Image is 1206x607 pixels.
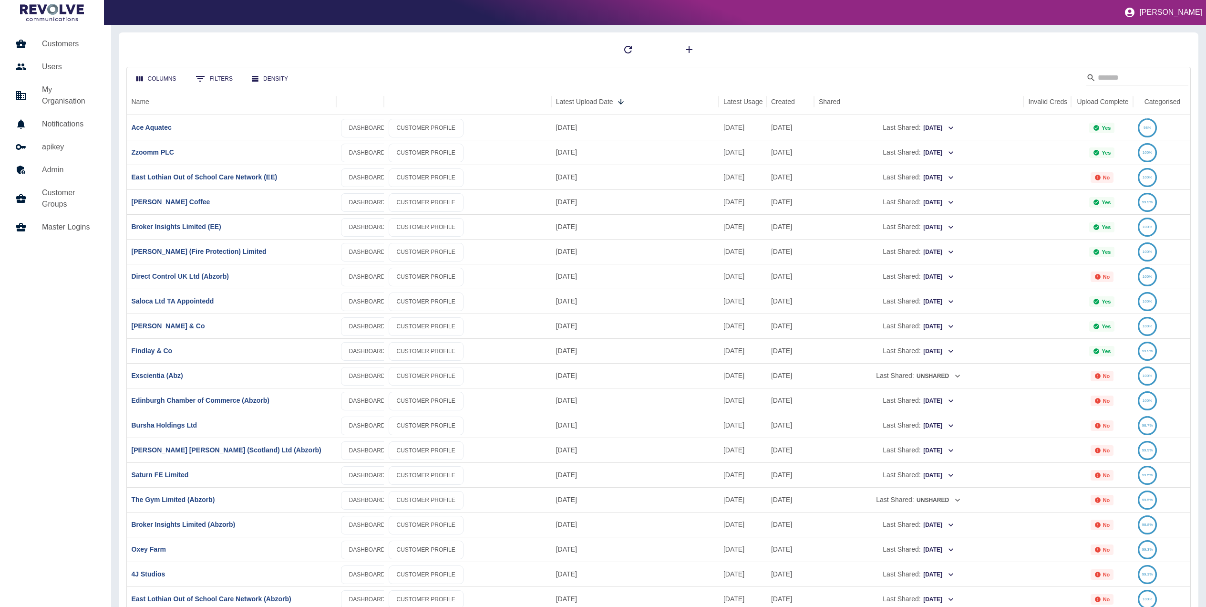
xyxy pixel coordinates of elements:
a: CUSTOMER PROFILE [389,243,464,262]
p: No [1103,572,1110,577]
a: DASHBOARD [341,565,393,584]
div: 20 Feb 2024 [766,140,814,165]
a: [PERSON_NAME] (Fire Protection) Limited [132,248,267,255]
div: Last Shared: [819,215,1019,239]
div: 31 Aug 2025 [719,462,766,487]
div: 29 Aug 2025 [719,289,766,314]
a: CUSTOMER PROFILE [389,417,464,435]
p: No [1103,373,1110,379]
button: [DATE] [923,518,955,533]
a: DASHBOARD [341,144,393,162]
div: 31 Aug 2025 [719,562,766,586]
div: Last Shared: [819,537,1019,562]
h5: Customers [42,38,96,50]
div: 31 Aug 2025 [719,115,766,140]
div: 03 Sep 2025 [551,363,719,388]
div: 26 Aug 2025 [719,314,766,338]
text: 100% [1143,175,1152,179]
div: 04 Jul 2023 [766,314,814,338]
a: CUSTOMER PROFILE [389,392,464,410]
h5: Customer Groups [42,187,96,210]
div: 05 Sep 2025 [551,189,719,214]
p: No [1103,274,1110,280]
div: 26 Apr 2024 [766,487,814,512]
a: apikey [8,136,103,158]
a: DASHBOARD [341,516,393,534]
div: 26 Apr 2024 [766,562,814,586]
div: 05 Sep 2025 [551,214,719,239]
a: CUSTOMER PROFILE [389,317,464,336]
div: Last Shared: [819,562,1019,586]
div: Last Shared: [819,438,1019,462]
div: Not all required reports for this customer were uploaded for the latest usage month. [1091,272,1114,282]
p: No [1103,398,1110,404]
button: [DATE] [923,567,955,582]
p: No [1103,472,1110,478]
p: No [1103,423,1110,429]
a: CUSTOMER PROFILE [389,168,464,187]
a: DASHBOARD [341,218,393,237]
text: 100% [1143,597,1152,601]
a: CUSTOMER PROFILE [389,541,464,559]
div: 04 Sep 2025 [551,289,719,314]
div: 31 Aug 2025 [719,537,766,562]
div: Not all required reports for this customer were uploaded for the latest usage month. [1091,470,1114,481]
a: East Lothian Out of School Care Network (EE) [132,173,278,181]
img: Logo [20,4,84,21]
div: 04 Jul 2023 [766,338,814,363]
div: Not all required reports for this customer were uploaded for the latest usage month. [1091,396,1114,406]
text: 99.9% [1142,200,1153,204]
div: Last Shared: [819,115,1019,140]
button: Sort [614,95,628,108]
a: DASHBOARD [341,168,393,187]
div: 04 Jul 2023 [766,214,814,239]
div: Last Shared: [819,413,1019,438]
button: [DATE] [923,592,955,607]
div: 26 Apr 2024 [766,264,814,289]
text: 98% [1144,126,1151,130]
button: [DATE] [923,344,955,359]
button: [DATE] [923,270,955,284]
button: [DATE] [923,419,955,433]
a: Broker Insights Limited (Abzorb) [132,521,236,528]
button: [DATE] [923,443,955,458]
text: 100% [1143,398,1152,403]
button: [DATE] [923,319,955,334]
div: Not all required reports for this customer were uploaded for the latest usage month. [1091,569,1114,580]
p: Yes [1102,150,1111,156]
a: CUSTOMER PROFILE [389,466,464,485]
div: Last Shared: [819,264,1019,289]
div: 03 Sep 2025 [551,413,719,438]
a: DASHBOARD [341,293,393,311]
a: Customer Groups [8,181,103,216]
div: 17 Oct 2023 [766,462,814,487]
button: Unshared [916,493,961,508]
div: Not all required reports for this customer were uploaded for the latest usage month. [1091,172,1114,183]
a: DASHBOARD [341,491,393,510]
a: [PERSON_NAME] & Co [132,322,205,330]
text: 99.3% [1142,572,1153,576]
button: [DATE] [923,170,955,185]
p: No [1103,597,1110,602]
p: [PERSON_NAME] [1139,8,1202,17]
p: No [1103,522,1110,528]
a: [PERSON_NAME] [PERSON_NAME] (Scotland) Ltd (Abzorb) [132,446,321,454]
div: Not all required reports for this customer were uploaded for the latest usage month. [1091,520,1114,530]
a: DASHBOARD [341,367,393,386]
button: [DATE] [923,195,955,210]
div: 26 Apr 2024 [766,413,814,438]
div: Last Shared: [819,140,1019,165]
a: DASHBOARD [341,317,393,336]
a: CUSTOMER PROFILE [389,367,464,386]
a: DASHBOARD [341,342,393,361]
button: [PERSON_NAME] [1120,3,1206,22]
p: Yes [1102,199,1111,205]
div: 26 Apr 2024 [766,438,814,462]
a: DASHBOARD [341,243,393,262]
h5: Master Logins [42,221,96,233]
div: 03 Sep 2025 [551,537,719,562]
p: No [1103,448,1110,453]
text: 99.5% [1142,473,1153,477]
div: Invalid Creds [1029,98,1068,105]
div: Latest Upload Date [556,98,613,105]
